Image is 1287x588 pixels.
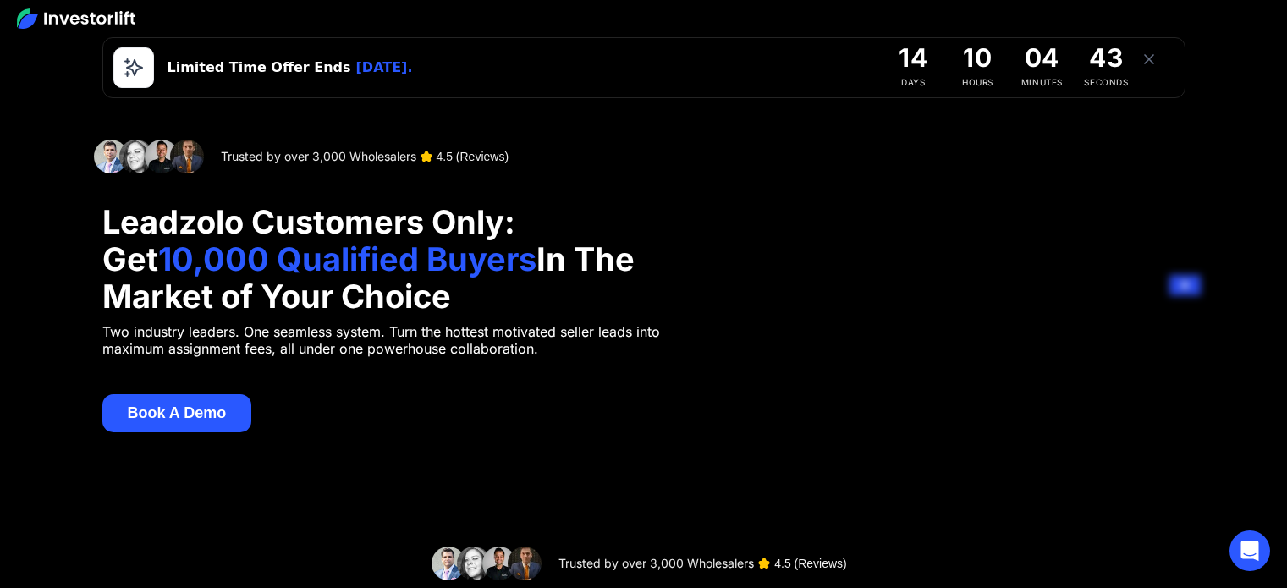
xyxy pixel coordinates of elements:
a: 4.5 (Reviews) [437,148,509,165]
div: Days [887,74,941,91]
div: Hours [951,74,1005,91]
div: Seconds [1080,74,1134,91]
strong: [DATE]. [356,59,413,75]
div: Limited Time Offer Ends [168,58,351,78]
button: Book A Demo [102,394,252,432]
div: 43 [1080,45,1134,70]
div: Open Intercom Messenger [1229,530,1270,571]
div: 10 [951,45,1005,70]
h1: Leadzolo Customers Only: Get In The Market of Your Choice [102,203,698,315]
div: 14 [887,45,941,70]
img: Star image [421,151,432,162]
img: Star image [758,558,770,569]
div: Minutes [1015,74,1070,91]
p: Two industry leaders. One seamless system. Turn the hottest motivated seller leads into maximum a... [102,323,698,357]
span: 10,000 Qualified Buyers [158,239,536,278]
a: 4.5 (Reviews) [774,555,847,572]
div: Trusted by over 3,000 Wholesalers [221,148,416,165]
div: Trusted by over 3,000 Wholesalers [558,555,754,572]
div: 04 [1015,45,1070,70]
